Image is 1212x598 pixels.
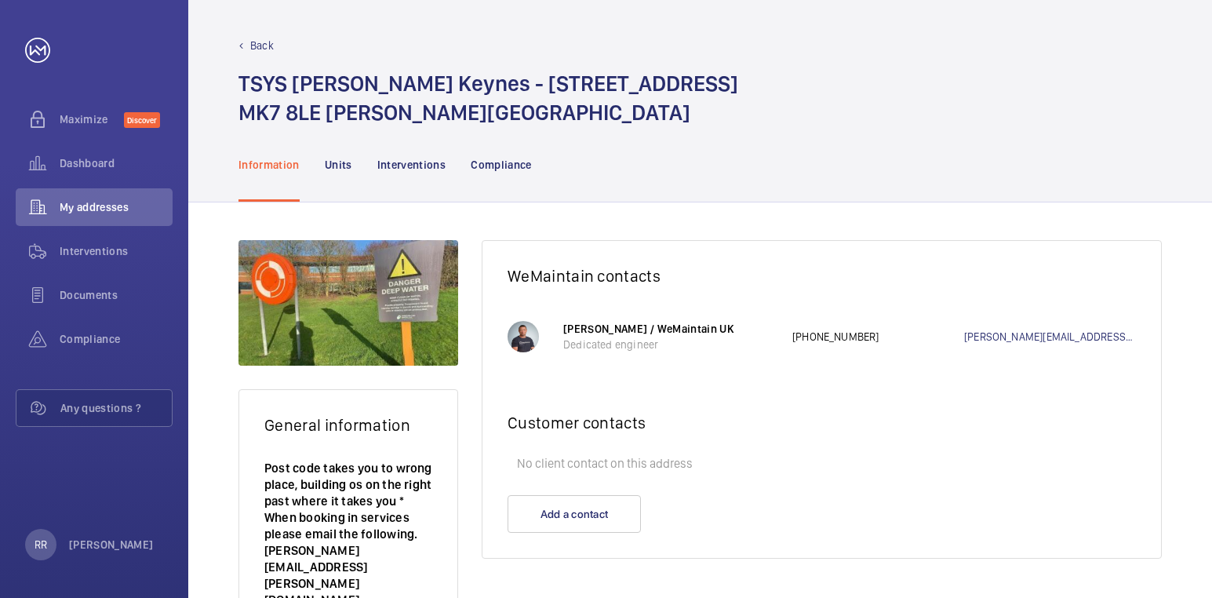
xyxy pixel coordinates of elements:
[250,38,274,53] p: Back
[471,157,532,173] p: Compliance
[563,321,777,337] p: [PERSON_NAME] / WeMaintain UK
[60,243,173,259] span: Interventions
[35,537,47,552] p: RR
[377,157,446,173] p: Interventions
[124,112,160,128] span: Discover
[563,337,777,352] p: Dedicated engineer
[238,69,738,127] h1: TSYS [PERSON_NAME] Keynes - [STREET_ADDRESS] MK7 8LE [PERSON_NAME][GEOGRAPHIC_DATA]
[964,329,1136,345] a: [PERSON_NAME][EMAIL_ADDRESS][DOMAIN_NAME]
[508,266,1136,286] h2: WeMaintain contacts
[264,415,432,435] h2: General information
[60,287,173,303] span: Documents
[792,329,964,345] p: [PHONE_NUMBER]
[60,400,172,416] span: Any questions ?
[60,199,173,215] span: My addresses
[60,331,173,347] span: Compliance
[508,495,641,533] button: Add a contact
[238,157,300,173] p: Information
[508,448,1136,479] p: No client contact on this address
[69,537,154,552] p: [PERSON_NAME]
[325,157,352,173] p: Units
[60,155,173,171] span: Dashboard
[508,413,1136,432] h2: Customer contacts
[60,111,124,127] span: Maximize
